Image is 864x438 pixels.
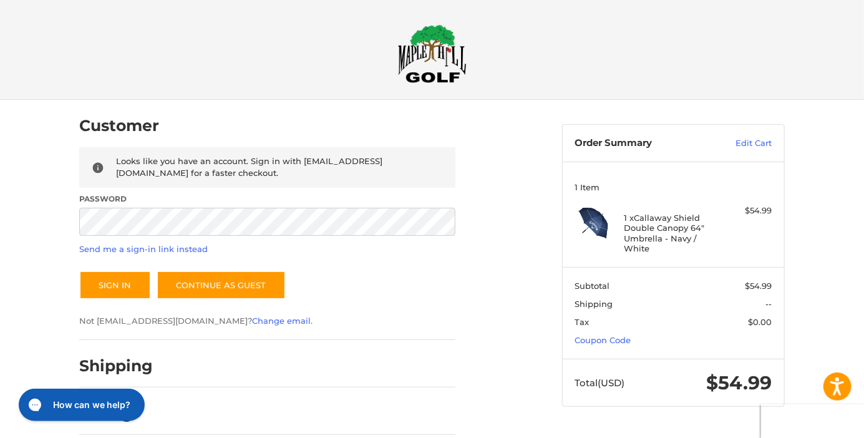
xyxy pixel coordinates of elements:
[79,356,153,376] h2: Shipping
[723,205,772,217] div: $54.99
[709,137,772,150] a: Edit Cart
[79,116,159,135] h2: Customer
[12,384,148,426] iframe: Gorgias live chat messenger
[398,24,467,83] img: Maple Hill Golf
[575,299,613,309] span: Shipping
[761,404,864,438] iframe: Google Customer Reviews
[79,193,455,205] label: Password
[79,271,151,299] button: Sign In
[707,371,772,394] span: $54.99
[575,281,610,291] span: Subtotal
[745,281,772,291] span: $54.99
[575,377,625,389] span: Total (USD)
[252,316,311,326] a: Change email
[575,335,631,345] a: Coupon Code
[624,213,720,253] h4: 1 x Callaway Shield Double Canopy 64" Umbrella - Navy / White
[157,271,286,299] a: Continue as guest
[766,299,772,309] span: --
[79,244,208,254] a: Send me a sign-in link instead
[749,317,772,327] span: $0.00
[116,156,382,178] span: Looks like you have an account. Sign in with [EMAIL_ADDRESS][DOMAIN_NAME] for a faster checkout.
[79,315,455,328] p: Not [EMAIL_ADDRESS][DOMAIN_NAME]? .
[575,137,709,150] h3: Order Summary
[575,182,772,192] h3: 1 Item
[575,317,590,327] span: Tax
